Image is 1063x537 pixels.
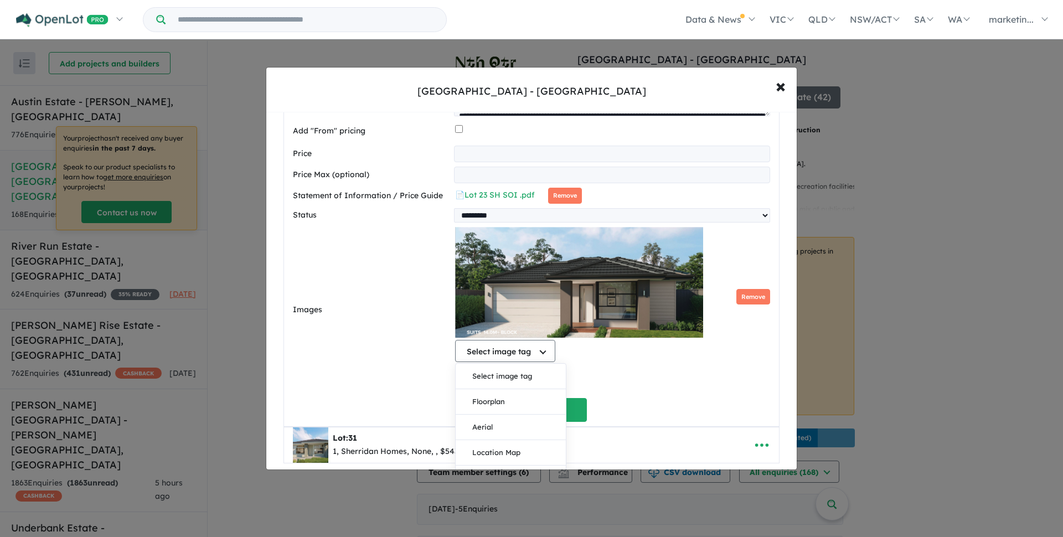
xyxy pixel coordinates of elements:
[455,227,704,338] img: Nth Qtr Estate - Newborough - Lot 23
[168,8,444,32] input: Try estate name, suburb, builder or developer
[293,125,451,138] label: Add "From" pricing
[293,189,451,203] label: Statement of Information / Price Guide
[455,190,535,200] span: 📄 Lot 23 SH SOI .pdf
[456,440,566,466] button: Location Map
[456,466,566,491] button: Masterplan
[293,168,450,182] label: Price Max (optional)
[548,188,582,204] button: Remove
[736,289,770,305] button: Remove
[989,14,1034,25] span: marketin...
[293,147,450,161] label: Price
[348,433,357,443] span: 31
[293,209,450,222] label: Status
[16,13,109,27] img: Openlot PRO Logo White
[776,74,786,97] span: ×
[456,364,566,389] button: Select image tag
[293,303,451,317] label: Images
[455,190,535,200] a: 📄Lot 23 SH SOI .pdf
[333,433,357,443] b: Lot:
[456,389,566,415] button: Floorplan
[455,340,555,362] button: Select image tag
[417,84,646,99] div: [GEOGRAPHIC_DATA] - [GEOGRAPHIC_DATA]
[456,415,566,440] button: Aerial
[293,427,328,463] img: Nth%20Qtr%20Estate%20-%20Newborough%20-%20Lot%2031___1754894112.jpg
[333,445,515,458] div: 1, Sherridan Homes, None, , $543,420, Available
